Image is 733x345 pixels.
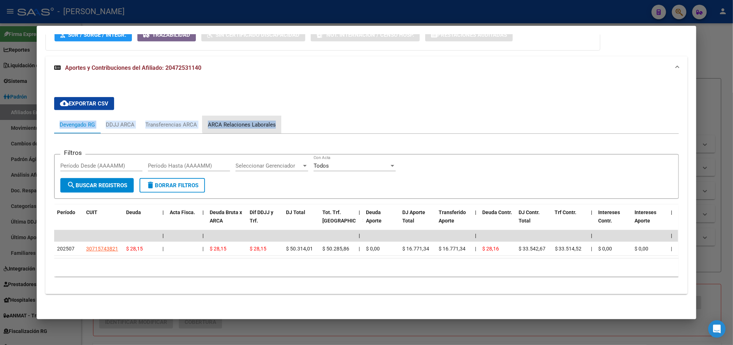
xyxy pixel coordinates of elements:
[170,209,195,215] span: Acta Fisca.
[65,64,201,71] span: Aportes y Contribuciones del Afiliado: 20472531140
[210,209,242,224] span: Deuda Bruta x ARCA
[326,32,414,38] span: Not. Internacion / Censo Hosp.
[60,99,69,108] mat-icon: cloud_download
[516,205,552,237] datatable-header-cell: DJ Contr. Total
[146,182,198,189] span: Borrar Filtros
[319,205,356,237] datatable-header-cell: Tot. Trf. Bruto
[57,209,75,215] span: Período
[311,28,420,41] button: Not. Internacion / Censo Hosp.
[475,209,476,215] span: |
[482,209,512,215] span: Deuda Contr.
[596,205,632,237] datatable-header-cell: Intereses Contr.
[250,246,266,252] span: $ 28,15
[359,233,360,238] span: |
[439,246,466,252] span: $ 16.771,34
[126,246,143,252] span: $ 28,15
[555,246,582,252] span: $ 33.514,52
[160,205,167,237] datatable-header-cell: |
[591,246,592,252] span: |
[123,205,160,237] datatable-header-cell: Deuda
[322,246,349,252] span: $ 50.285,86
[167,205,200,237] datatable-header-cell: Acta Fisca.
[146,181,155,189] mat-icon: delete
[439,209,466,224] span: Transferido Aporte
[668,205,676,237] datatable-header-cell: |
[363,205,399,237] datatable-header-cell: Deuda Aporte
[137,28,196,41] button: Trazabilidad
[591,209,593,215] span: |
[359,209,360,215] span: |
[635,246,649,252] span: $ 0,00
[54,205,83,237] datatable-header-cell: Período
[250,209,273,224] span: Dif DDJJ y Trf.
[67,181,76,189] mat-icon: search
[86,246,118,252] span: 30715743821
[83,205,123,237] datatable-header-cell: CUIT
[366,246,380,252] span: $ 0,00
[86,209,97,215] span: CUIT
[60,121,95,129] div: Devengado RG
[356,205,363,237] datatable-header-cell: |
[671,233,673,238] span: |
[366,209,382,224] span: Deuda Aporte
[208,121,276,129] div: ARCA Relaciones Laborales
[437,32,507,38] span: Prestaciones Auditadas
[475,246,476,252] span: |
[359,246,360,252] span: |
[45,56,688,80] mat-expansion-panel-header: Aportes y Contribuciones del Afiliado: 20472531140
[162,209,164,215] span: |
[286,246,313,252] span: $ 50.314,01
[519,246,545,252] span: $ 33.542,67
[210,246,226,252] span: $ 28,15
[286,209,305,215] span: DJ Total
[588,205,596,237] datatable-header-cell: |
[671,209,673,215] span: |
[399,205,436,237] datatable-header-cell: DJ Aporte Total
[314,163,329,169] span: Todos
[479,205,516,237] datatable-header-cell: Deuda Contr.
[676,205,712,237] datatable-header-cell: Contr. Empresa
[322,209,372,224] span: Tot. Trf. [GEOGRAPHIC_DATA]
[402,209,425,224] span: DJ Aporte Total
[140,178,205,193] button: Borrar Filtros
[202,246,204,252] span: |
[482,246,499,252] span: $ 28,16
[126,209,141,215] span: Deuda
[162,233,164,238] span: |
[671,246,672,252] span: |
[60,178,134,193] button: Buscar Registros
[145,121,197,129] div: Transferencias ARCA
[67,182,127,189] span: Buscar Registros
[68,32,126,38] span: SUR / SURGE / INTEGR.
[599,246,612,252] span: $ 0,00
[436,205,472,237] datatable-header-cell: Transferido Aporte
[55,28,132,41] button: SUR / SURGE / INTEGR.
[599,209,620,224] span: Intereses Contr.
[60,149,85,157] h3: Filtros
[152,32,190,38] span: Trazabilidad
[555,209,577,215] span: Trf Contr.
[45,80,688,294] div: Aportes y Contribuciones del Afiliado: 20472531140
[201,28,305,41] button: Sin Certificado Discapacidad
[519,209,540,224] span: DJ Contr. Total
[475,233,476,238] span: |
[60,100,108,107] span: Exportar CSV
[216,32,299,38] span: Sin Certificado Discapacidad
[283,205,319,237] datatable-header-cell: DJ Total
[202,233,204,238] span: |
[552,205,588,237] datatable-header-cell: Trf Contr.
[708,320,726,338] div: Open Intercom Messenger
[200,205,207,237] datatable-header-cell: |
[235,163,302,169] span: Seleccionar Gerenciador
[247,205,283,237] datatable-header-cell: Dif DDJJ y Trf.
[472,205,479,237] datatable-header-cell: |
[632,205,668,237] datatable-header-cell: Intereses Aporte
[202,209,204,215] span: |
[591,233,593,238] span: |
[54,97,114,110] button: Exportar CSV
[635,209,657,224] span: Intereses Aporte
[162,246,164,252] span: |
[106,121,134,129] div: DDJJ ARCA
[402,246,429,252] span: $ 16.771,34
[57,246,74,252] span: 202507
